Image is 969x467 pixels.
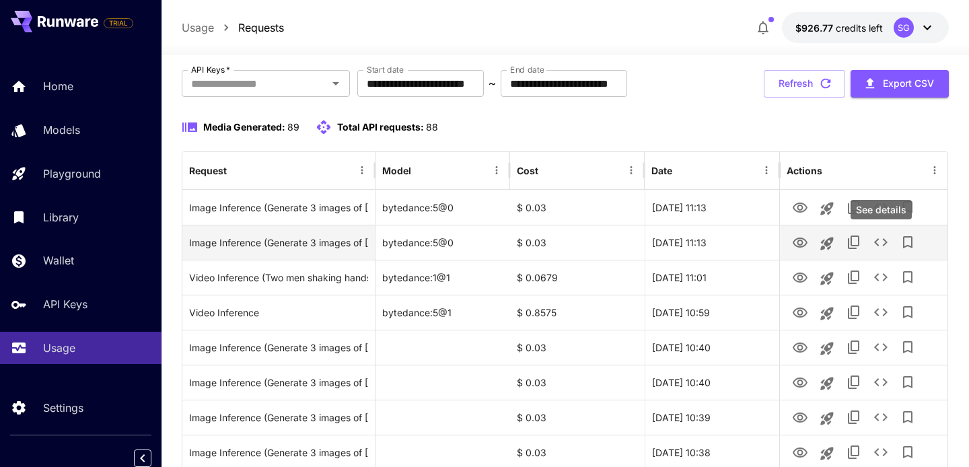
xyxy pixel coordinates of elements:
[787,298,814,326] button: View
[510,295,645,330] div: $ 0.8575
[894,439,921,466] button: Add to library
[134,450,151,467] button: Collapse sidebar
[510,365,645,400] div: $ 0.03
[867,439,894,466] button: See details
[787,403,814,431] button: View
[182,20,214,36] a: Usage
[787,333,814,361] button: View
[840,439,867,466] button: Copy TaskUUID
[787,438,814,466] button: View
[182,20,284,36] nav: breadcrumb
[412,161,431,180] button: Sort
[840,264,867,291] button: Copy TaskUUID
[814,230,840,257] button: Launch in playground
[375,260,510,295] div: bytedance:1@1
[840,194,867,221] button: Copy TaskUUID
[836,22,883,34] span: credits left
[894,369,921,396] button: Add to library
[645,225,779,260] div: 29 Sep, 2025 11:13
[840,369,867,396] button: Copy TaskUUID
[43,296,87,312] p: API Keys
[645,295,779,330] div: 29 Sep, 2025 10:59
[353,161,371,180] button: Menu
[510,190,645,225] div: $ 0.03
[787,228,814,256] button: View
[189,330,368,365] div: Click to copy prompt
[840,299,867,326] button: Copy TaskUUID
[814,405,840,432] button: Launch in playground
[814,195,840,222] button: Launch in playground
[104,18,133,28] span: TRIAL
[894,194,921,221] button: Add to library
[228,161,247,180] button: Sort
[814,335,840,362] button: Launch in playground
[510,64,544,75] label: End date
[43,122,80,138] p: Models
[867,194,894,221] button: See details
[814,265,840,292] button: Launch in playground
[43,252,74,268] p: Wallet
[337,121,424,133] span: Total API requests:
[787,193,814,221] button: View
[840,404,867,431] button: Copy TaskUUID
[540,161,559,180] button: Sort
[795,22,836,34] span: $926.77
[814,440,840,467] button: Launch in playground
[43,209,79,225] p: Library
[867,264,894,291] button: See details
[645,190,779,225] div: 29 Sep, 2025 11:13
[517,165,538,176] div: Cost
[189,295,368,330] div: Click to copy prompt
[238,20,284,36] a: Requests
[867,299,894,326] button: See details
[787,263,814,291] button: View
[787,165,822,176] div: Actions
[894,334,921,361] button: Add to library
[622,161,641,180] button: Menu
[645,400,779,435] div: 29 Sep, 2025 10:39
[851,200,912,219] div: See details
[43,340,75,356] p: Usage
[851,70,949,98] button: Export CSV
[787,368,814,396] button: View
[894,264,921,291] button: Add to library
[189,260,368,295] div: Click to copy prompt
[43,166,101,182] p: Playground
[510,330,645,365] div: $ 0.03
[189,190,368,225] div: Click to copy prompt
[867,404,894,431] button: See details
[645,365,779,400] div: 29 Sep, 2025 10:40
[925,161,944,180] button: Menu
[43,400,83,416] p: Settings
[191,64,230,75] label: API Keys
[894,404,921,431] button: Add to library
[840,229,867,256] button: Copy TaskUUID
[510,260,645,295] div: $ 0.0679
[814,370,840,397] button: Launch in playground
[487,161,506,180] button: Menu
[489,75,496,92] p: ~
[189,225,368,260] div: Click to copy prompt
[782,12,949,43] button: $926.76994SG
[840,334,867,361] button: Copy TaskUUID
[674,161,692,180] button: Sort
[645,260,779,295] div: 29 Sep, 2025 11:01
[867,369,894,396] button: See details
[757,161,776,180] button: Menu
[326,74,345,93] button: Open
[764,70,845,98] button: Refresh
[795,21,883,35] div: $926.76994
[287,121,299,133] span: 89
[894,229,921,256] button: Add to library
[375,295,510,330] div: bytedance:5@1
[375,190,510,225] div: bytedance:5@0
[894,17,914,38] div: SG
[367,64,404,75] label: Start date
[43,78,73,94] p: Home
[510,400,645,435] div: $ 0.03
[189,165,227,176] div: Request
[426,121,438,133] span: 88
[189,400,368,435] div: Click to copy prompt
